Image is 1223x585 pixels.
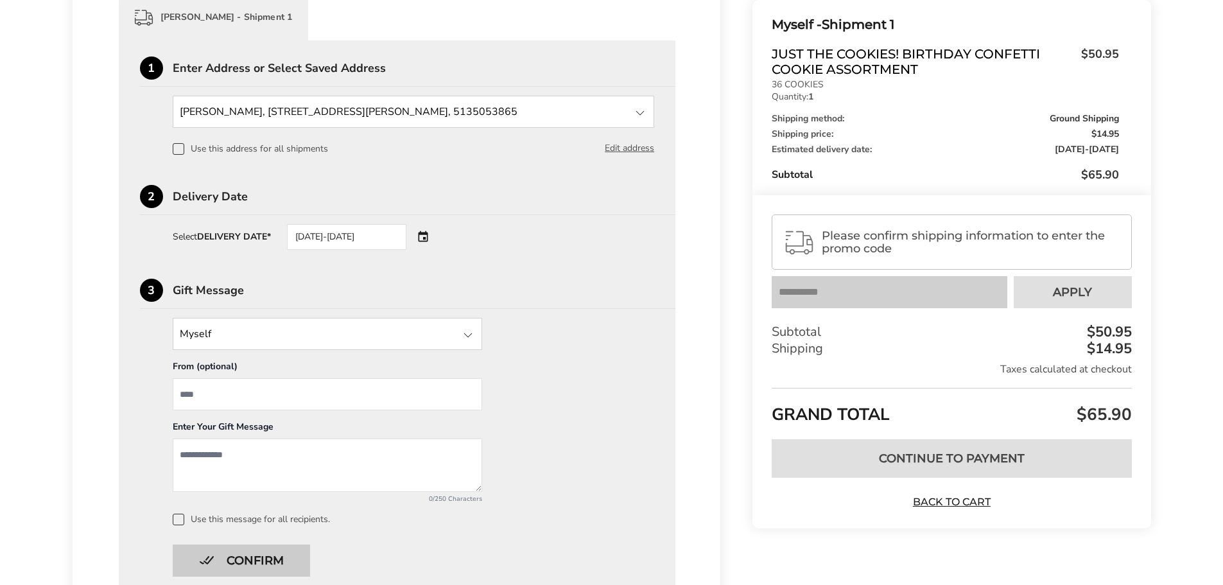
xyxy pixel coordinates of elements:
[1073,403,1132,426] span: $65.90
[772,167,1118,182] div: Subtotal
[772,130,1118,139] div: Shipping price:
[772,388,1131,430] div: GRAND TOTAL
[140,279,163,302] div: 3
[772,439,1131,478] button: Continue to Payment
[173,545,310,577] button: Confirm button
[173,439,482,492] textarea: Add a message
[173,360,482,378] div: From (optional)
[1055,145,1119,154] span: -
[822,229,1120,255] span: Please confirm shipping information to enter the promo code
[772,324,1131,340] div: Subtotal
[173,96,655,128] input: State
[173,191,676,202] div: Delivery Date
[140,57,163,80] div: 1
[772,46,1074,77] span: Just the Cookies! Birthday Confetti Cookie Assortment
[1014,276,1132,308] button: Apply
[197,231,271,243] strong: DELIVERY DATE*
[140,185,163,208] div: 2
[906,495,996,509] a: Back to Cart
[1089,143,1119,155] span: [DATE]
[1075,46,1119,74] span: $50.95
[1091,130,1119,139] span: $14.95
[1055,143,1085,155] span: [DATE]
[1050,114,1119,123] span: Ground Shipping
[772,92,1118,101] p: Quantity:
[173,378,482,410] input: From
[173,232,271,241] div: Select
[1084,342,1132,356] div: $14.95
[772,362,1131,376] div: Taxes calculated at checkout
[1084,325,1132,339] div: $50.95
[772,46,1118,77] a: Just the Cookies! Birthday Confetti Cookie Assortment$50.95
[173,318,482,350] input: State
[173,284,676,296] div: Gift Message
[772,14,1118,35] div: Shipment 1
[772,114,1118,123] div: Shipping method:
[808,91,813,103] strong: 1
[173,494,482,503] div: 0/250 Characters
[173,514,655,525] label: Use this message for all recipients.
[173,143,328,155] label: Use this address for all shipments
[772,145,1118,154] div: Estimated delivery date:
[605,141,654,155] button: Edit address
[173,62,676,74] div: Enter Address or Select Saved Address
[287,224,406,250] div: [DATE]-[DATE]
[1081,167,1119,182] span: $65.90
[772,340,1131,357] div: Shipping
[772,17,822,32] span: Myself -
[772,80,1118,89] p: 36 COOKIES
[173,421,482,439] div: Enter Your Gift Message
[1053,286,1092,298] span: Apply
